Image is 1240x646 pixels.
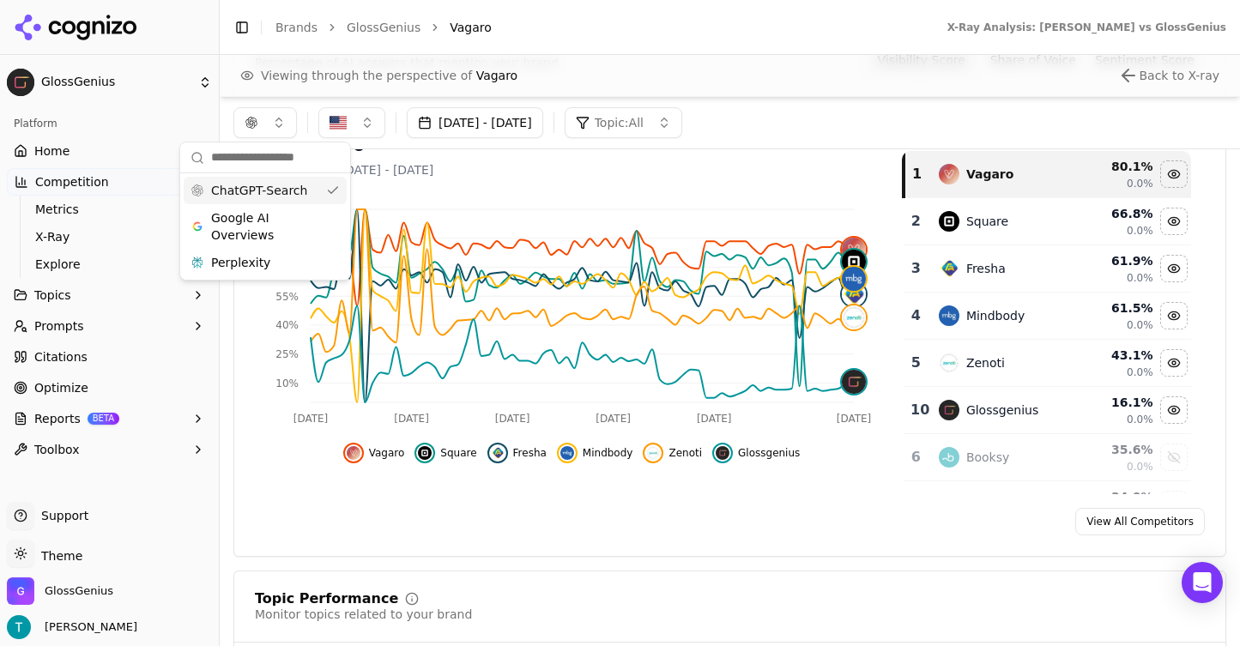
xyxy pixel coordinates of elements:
tr: 2squareSquare66.8%0.0%Hide square data [904,198,1191,245]
img: GlossGenius [7,577,34,605]
span: vs [DATE] - [DATE] [324,161,434,178]
button: Hide glossgenius data [712,443,800,463]
button: Open user button [7,615,137,639]
img: square [939,211,959,232]
tr: 1vagaroVagaro80.1%0.0%Hide vagaro data [904,151,1191,198]
tr: 4mindbodyMindbody61.5%0.0%Hide mindbody data [904,293,1191,340]
tr: 6booksyBooksy35.6%0.0%Show booksy data [904,434,1191,481]
div: 35.6 % [1080,441,1152,458]
a: Optimize [7,374,212,401]
span: Reports [34,410,81,427]
span: BETA [88,413,119,425]
img: mindbody [842,267,866,291]
img: mindbody [560,446,574,460]
img: fresha [842,282,866,306]
span: Competition [35,173,109,190]
img: glossgenius [716,446,729,460]
img: fresha [939,258,959,279]
a: Home [7,137,212,165]
span: 0.0% [1127,460,1153,474]
img: booksy [939,447,959,468]
span: 0.0% [1127,271,1153,285]
div: Open Intercom Messenger [1182,562,1223,603]
a: Citations [7,343,212,371]
div: X-Ray Analysis: [PERSON_NAME] vs GlossGenius [947,21,1226,34]
div: Square [966,213,1008,230]
div: 3 [910,258,922,279]
a: View All Competitors [1075,508,1205,535]
span: Fresha [513,446,547,460]
img: glossgenius [939,400,959,420]
span: Support [34,507,88,524]
button: Hide mindbody data [557,443,633,463]
button: Hide zenoti data [1160,349,1188,377]
img: vagaro [347,446,360,460]
span: Explore [35,256,184,273]
tspan: 25% [275,348,299,360]
span: Viewing through the perspective of [261,67,517,84]
span: GlossGenius [41,75,191,90]
a: Explore [28,252,191,276]
tr: 34.0%Show rosy data [904,481,1191,528]
div: 2 [910,211,922,232]
div: Suggestions [180,173,350,280]
button: [DATE] - [DATE] [407,107,543,138]
span: Topic: All [595,114,644,131]
tr: 5zenotiZenoti43.1%0.0%Hide zenoti data [904,340,1191,387]
tspan: [DATE] [495,413,530,425]
span: Prompts [34,317,84,335]
span: Vagaro [476,69,518,82]
a: GlossGenius [347,19,420,36]
span: Theme [34,549,82,563]
div: 61.5 % [1080,299,1152,317]
button: Close perspective view [1118,65,1219,86]
img: vagaro [939,164,959,184]
span: Toolbox [34,441,80,458]
span: 0.0% [1127,224,1153,238]
span: Metrics [35,201,184,218]
button: Toolbox [7,436,212,463]
tspan: 55% [275,291,299,303]
a: X-Ray [28,225,191,249]
span: ChatGPT-Search [211,182,307,199]
span: Google AI Overviews [211,209,319,244]
div: Zenoti [966,354,1005,371]
button: Hide fresha data [1160,255,1188,282]
div: 10 [910,400,922,420]
div: 80.1 % [1080,158,1152,175]
button: Hide mindbody data [1160,302,1188,329]
tr: 10glossgeniusGlossgenius16.1%0.0%Hide glossgenius data [904,387,1191,434]
button: Open organization switcher [7,577,113,605]
img: vagaro [842,238,866,262]
div: 34.0 % [1080,488,1152,505]
span: Glossgenius [738,446,800,460]
div: 1 [912,164,922,184]
img: square [418,446,432,460]
tspan: [DATE] [837,413,872,425]
button: Show rosy data [1160,491,1188,518]
span: 0.0% [1127,413,1153,426]
span: GlossGenius [45,583,113,599]
button: Prompts [7,312,212,340]
img: fresha [491,446,505,460]
div: Mindbody [966,307,1025,324]
img: United States [330,114,347,131]
div: Fresha [966,260,1006,277]
span: Vagaro [450,19,492,36]
button: Hide fresha data [487,443,547,463]
img: Thomas Hopkins [7,615,31,639]
img: zenoti [939,353,959,373]
div: 61.9 % [1080,252,1152,269]
span: 0.0% [1127,365,1153,379]
button: Show booksy data [1160,444,1188,471]
div: 43.1 % [1080,347,1152,364]
tspan: 40% [275,319,299,331]
tspan: 10% [275,377,299,389]
img: mindbody [939,305,959,326]
span: [PERSON_NAME] [38,619,137,635]
button: Hide glossgenius data [1160,396,1188,424]
div: Topic Performance [255,592,398,606]
span: Topics [34,287,71,304]
button: Hide square data [414,443,476,463]
span: Optimize [34,379,88,396]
